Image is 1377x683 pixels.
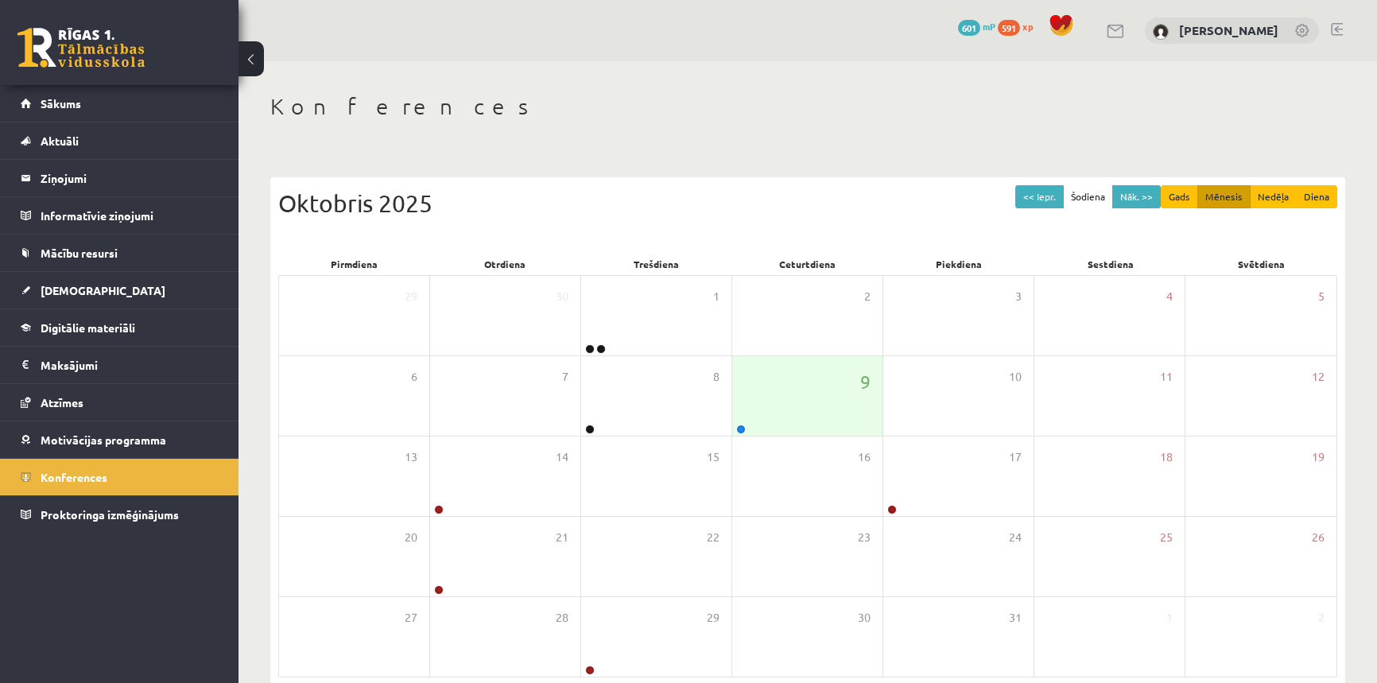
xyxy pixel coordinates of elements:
span: 18 [1160,448,1173,466]
span: Mācību resursi [41,246,118,260]
span: 1 [713,288,720,305]
a: 591 xp [998,20,1041,33]
div: Otrdiena [429,253,580,275]
div: Piekdiena [883,253,1034,275]
span: 591 [998,20,1020,36]
span: 21 [556,529,568,546]
div: Pirmdiena [278,253,429,275]
a: 601 mP [958,20,995,33]
span: 29 [707,609,720,627]
div: Oktobris 2025 [278,185,1337,221]
a: Informatīvie ziņojumi [21,197,219,234]
a: Maksājumi [21,347,219,383]
span: 13 [405,448,417,466]
span: 2 [1318,609,1325,627]
a: Konferences [21,459,219,495]
span: 9 [860,368,871,395]
span: 30 [858,609,871,627]
h1: Konferences [270,93,1345,120]
span: Sākums [41,96,81,111]
span: 22 [707,529,720,546]
span: xp [1022,20,1033,33]
a: [PERSON_NAME] [1179,22,1278,38]
span: 20 [405,529,417,546]
legend: Maksājumi [41,347,219,383]
span: 27 [405,609,417,627]
div: Sestdiena [1034,253,1185,275]
button: << Iepr. [1015,185,1064,208]
button: Gads [1161,185,1198,208]
span: 12 [1312,368,1325,386]
span: Konferences [41,470,107,484]
span: 4 [1166,288,1173,305]
span: 15 [707,448,720,466]
span: 28 [556,609,568,627]
span: 31 [1009,609,1022,627]
span: 7 [562,368,568,386]
div: Svētdiena [1186,253,1337,275]
a: Digitālie materiāli [21,309,219,346]
span: [DEMOGRAPHIC_DATA] [41,283,165,297]
button: Mēnesis [1197,185,1251,208]
a: Mācību resursi [21,235,219,271]
a: Aktuāli [21,122,219,159]
a: Sākums [21,85,219,122]
button: Šodiena [1063,185,1113,208]
span: mP [983,20,995,33]
span: 14 [556,448,568,466]
span: 5 [1318,288,1325,305]
span: 601 [958,20,980,36]
span: 3 [1015,288,1022,305]
a: Atzīmes [21,384,219,421]
span: 17 [1009,448,1022,466]
img: Ingus Riciks [1153,24,1169,40]
span: 11 [1160,368,1173,386]
span: 29 [405,288,417,305]
a: Motivācijas programma [21,421,219,458]
button: Nedēļa [1250,185,1297,208]
legend: Informatīvie ziņojumi [41,197,219,234]
span: Digitālie materiāli [41,320,135,335]
span: 24 [1009,529,1022,546]
span: 19 [1312,448,1325,466]
span: Motivācijas programma [41,433,166,447]
legend: Ziņojumi [41,160,219,196]
div: Trešdiena [581,253,732,275]
span: 6 [411,368,417,386]
span: Atzīmes [41,395,83,409]
button: Nāk. >> [1112,185,1161,208]
div: Ceturtdiena [732,253,883,275]
span: 30 [556,288,568,305]
span: 25 [1160,529,1173,546]
a: Rīgas 1. Tālmācības vidusskola [17,28,145,68]
span: 8 [713,368,720,386]
a: Proktoringa izmēģinājums [21,496,219,533]
span: 10 [1009,368,1022,386]
a: Ziņojumi [21,160,219,196]
span: Proktoringa izmēģinājums [41,507,179,522]
span: Aktuāli [41,134,79,148]
span: 23 [858,529,871,546]
button: Diena [1296,185,1337,208]
span: 1 [1166,609,1173,627]
a: [DEMOGRAPHIC_DATA] [21,272,219,309]
span: 16 [858,448,871,466]
span: 26 [1312,529,1325,546]
span: 2 [864,288,871,305]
